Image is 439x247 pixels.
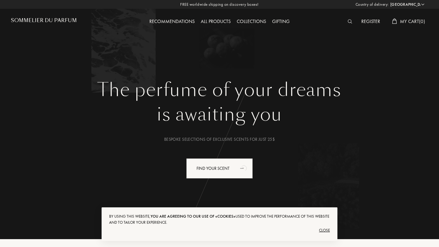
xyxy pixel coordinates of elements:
[151,214,236,219] span: you are agreeing to our use of «cookies»
[146,18,198,25] a: Recommendations
[269,18,293,25] a: Gifting
[182,158,257,179] a: Find your scentanimation
[234,18,269,26] div: Collections
[109,226,330,235] div: Close
[238,162,250,174] div: animation
[358,18,383,25] a: Register
[11,18,77,23] h1: Sommelier du Parfum
[11,18,77,26] a: Sommelier du Parfum
[15,136,424,143] div: Bespoke selections of exclusive scents for just 25$
[198,18,234,25] a: All products
[15,79,424,101] h1: The perfume of your dreams
[392,18,397,24] img: cart_white.svg
[356,2,389,8] span: Country of delivery:
[186,158,253,179] div: Find your scent
[400,18,425,25] span: My Cart ( 0 )
[198,18,234,26] div: All products
[15,101,424,128] div: is awaiting you
[269,18,293,26] div: Gifting
[348,19,352,24] img: search_icn_white.svg
[358,18,383,26] div: Register
[146,18,198,26] div: Recommendations
[234,18,269,25] a: Collections
[109,213,330,226] div: By using this website, used to improve the performance of this website and to tailor your experie...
